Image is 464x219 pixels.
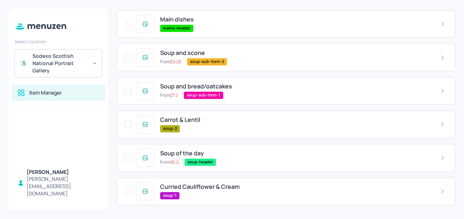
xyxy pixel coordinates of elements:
[160,150,204,157] span: Soup of the day
[170,92,178,98] span: $ 7.2
[160,92,178,99] p: From
[29,89,62,96] div: Item Manager
[160,49,205,56] span: Soup and scone
[160,159,179,166] p: From
[27,168,99,176] div: [PERSON_NAME]
[27,175,99,197] div: [PERSON_NAME][EMAIL_ADDRESS][DOMAIN_NAME]
[160,25,193,31] span: mains-header
[185,159,216,165] span: soup-header
[170,159,179,165] span: $ 6.2
[15,39,102,45] div: Select Location
[19,59,28,68] div: S
[160,16,194,23] span: Main dishes
[160,59,181,65] p: From
[160,192,179,199] span: soup-1
[160,116,200,123] span: Carrot & Lentil
[187,59,227,65] span: soup-sub-item-2
[160,126,180,132] span: soup-2
[160,83,232,90] span: Soup and bread/oatcakes
[184,92,223,98] span: soup-sub-item-1
[170,59,181,65] span: $ 9.25
[160,183,240,190] span: Curried Cauliflower & Cream
[32,52,88,74] div: Sodexo Scottish National Portrait Gallery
